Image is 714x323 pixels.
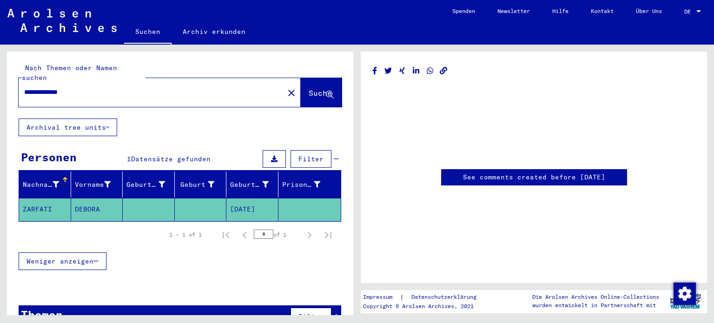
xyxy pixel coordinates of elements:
[404,292,488,302] a: Datenschutzerklärung
[230,180,269,190] div: Geburtsdatum
[282,83,301,102] button: Clear
[668,290,703,313] img: yv_logo.png
[19,119,117,136] button: Archival tree units
[19,198,71,221] mat-cell: ZARFATI
[282,180,321,190] div: Prisoner #
[532,301,659,310] p: wurden entwickelt in Partnerschaft mit
[71,198,123,221] mat-cell: DEBORA
[217,225,235,244] button: First page
[175,171,227,198] mat-header-cell: Geburt‏
[21,149,77,165] div: Personen
[19,171,71,198] mat-header-cell: Nachname
[425,65,435,77] button: Share on WhatsApp
[532,293,659,301] p: Die Arolsen Archives Online-Collections
[22,64,117,82] mat-label: Nach Themen oder Namen suchen
[411,65,421,77] button: Share on LinkedIn
[226,171,278,198] mat-header-cell: Geburtsdatum
[463,172,605,182] a: See comments created before [DATE]
[75,180,111,190] div: Vorname
[674,283,696,305] img: Zustimmung ändern
[19,252,106,270] button: Weniger anzeigen
[298,312,324,321] span: Filter
[127,155,131,163] span: 1
[282,177,332,192] div: Prisoner #
[7,9,117,32] img: Arolsen_neg.svg
[23,180,59,190] div: Nachname
[673,282,695,304] div: Zustimmung ändern
[291,150,331,168] button: Filter
[301,78,342,107] button: Suche
[439,65,449,77] button: Copy link
[363,302,488,310] p: Copyright © Arolsen Archives, 2021
[123,171,175,198] mat-header-cell: Geburtsname
[172,20,257,43] a: Archiv erkunden
[178,177,226,192] div: Geburt‏
[383,65,393,77] button: Share on Twitter
[319,225,337,244] button: Last page
[235,225,254,244] button: Previous page
[26,257,93,265] span: Weniger anzeigen
[298,155,324,163] span: Filter
[254,230,300,239] div: of 1
[300,225,319,244] button: Next page
[71,171,123,198] mat-header-cell: Vorname
[363,292,400,302] a: Impressum
[178,180,215,190] div: Geburt‏
[286,87,297,99] mat-icon: close
[397,65,407,77] button: Share on Xing
[21,306,63,323] div: Themen
[363,292,488,302] div: |
[124,20,172,45] a: Suchen
[278,171,341,198] mat-header-cell: Prisoner #
[131,155,211,163] span: Datensätze gefunden
[23,177,71,192] div: Nachname
[126,180,165,190] div: Geburtsname
[169,231,202,239] div: 1 – 1 of 1
[309,88,332,98] span: Suche
[75,177,123,192] div: Vorname
[370,65,380,77] button: Share on Facebook
[684,8,694,15] span: DE
[126,177,177,192] div: Geburtsname
[230,177,280,192] div: Geburtsdatum
[226,198,278,221] mat-cell: [DATE]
